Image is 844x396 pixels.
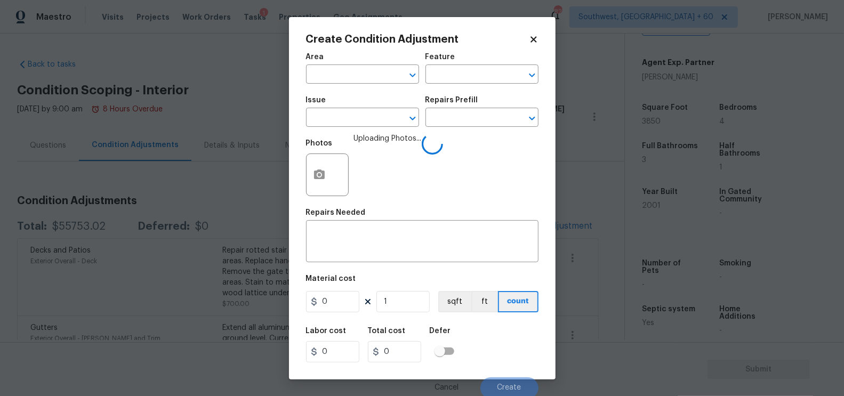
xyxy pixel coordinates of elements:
[306,34,529,45] h2: Create Condition Adjustment
[405,68,420,83] button: Open
[306,53,324,61] h5: Area
[425,96,478,104] h5: Repairs Prefill
[306,275,356,282] h5: Material cost
[438,291,471,312] button: sqft
[471,291,498,312] button: ft
[354,133,422,203] span: Uploading Photos...
[525,111,540,126] button: Open
[306,140,333,147] h5: Photos
[525,68,540,83] button: Open
[405,111,420,126] button: Open
[306,327,347,335] h5: Labor cost
[498,291,538,312] button: count
[368,327,406,335] h5: Total cost
[306,209,366,216] h5: Repairs Needed
[425,53,455,61] h5: Feature
[435,384,459,392] span: Cancel
[497,384,521,392] span: Create
[306,96,326,104] h5: Issue
[430,327,451,335] h5: Defer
